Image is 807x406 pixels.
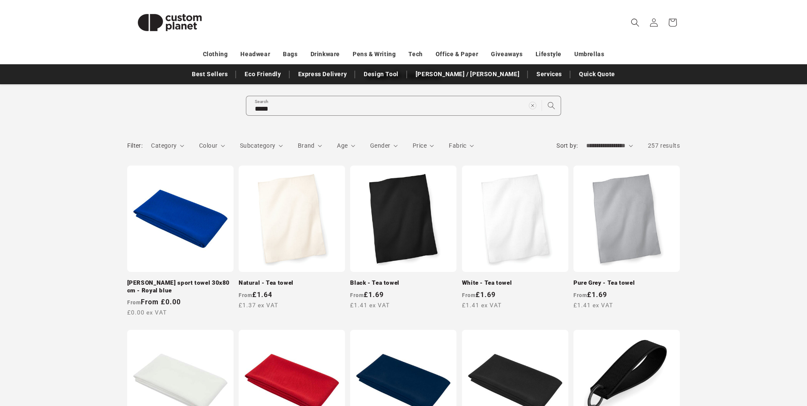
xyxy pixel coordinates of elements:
span: Colour [199,142,217,149]
a: Design Tool [359,67,403,82]
a: Services [532,67,566,82]
a: Bags [283,47,297,62]
summary: Subcategory (0 selected) [240,141,283,150]
a: Giveaways [491,47,522,62]
button: Clear search term [523,96,542,115]
summary: Fabric (0 selected) [449,141,474,150]
a: Umbrellas [574,47,604,62]
a: [PERSON_NAME] / [PERSON_NAME] [411,67,524,82]
a: [PERSON_NAME] sport towel 30x80 cm - Royal blue [127,279,234,294]
a: Office & Paper [436,47,478,62]
a: Clothing [203,47,228,62]
span: Gender [370,142,390,149]
a: Black - Tea towel [350,279,456,287]
a: Best Sellers [188,67,232,82]
a: Quick Quote [575,67,619,82]
summary: Search [626,13,644,32]
iframe: Chat Widget [665,314,807,406]
summary: Age (0 selected) [337,141,355,150]
a: Natural - Tea towel [239,279,345,287]
a: Lifestyle [536,47,562,62]
summary: Brand (0 selected) [298,141,322,150]
h2: Filter: [127,141,143,150]
a: Eco Friendly [240,67,285,82]
label: Sort by: [556,142,578,149]
a: White - Tea towel [462,279,568,287]
span: Category [151,142,177,149]
summary: Price [413,141,434,150]
a: Headwear [240,47,270,62]
summary: Category (0 selected) [151,141,184,150]
span: Age [337,142,348,149]
span: Subcategory [240,142,275,149]
img: Custom Planet [127,3,212,42]
button: Search [542,96,561,115]
a: Tech [408,47,422,62]
span: Fabric [449,142,466,149]
summary: Gender (0 selected) [370,141,398,150]
span: Brand [298,142,315,149]
a: Pens & Writing [353,47,396,62]
a: Express Delivery [294,67,351,82]
span: Price [413,142,427,149]
span: 257 results [648,142,680,149]
a: Pure Grey - Tea towel [573,279,680,287]
a: Drinkware [311,47,340,62]
summary: Colour (0 selected) [199,141,225,150]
